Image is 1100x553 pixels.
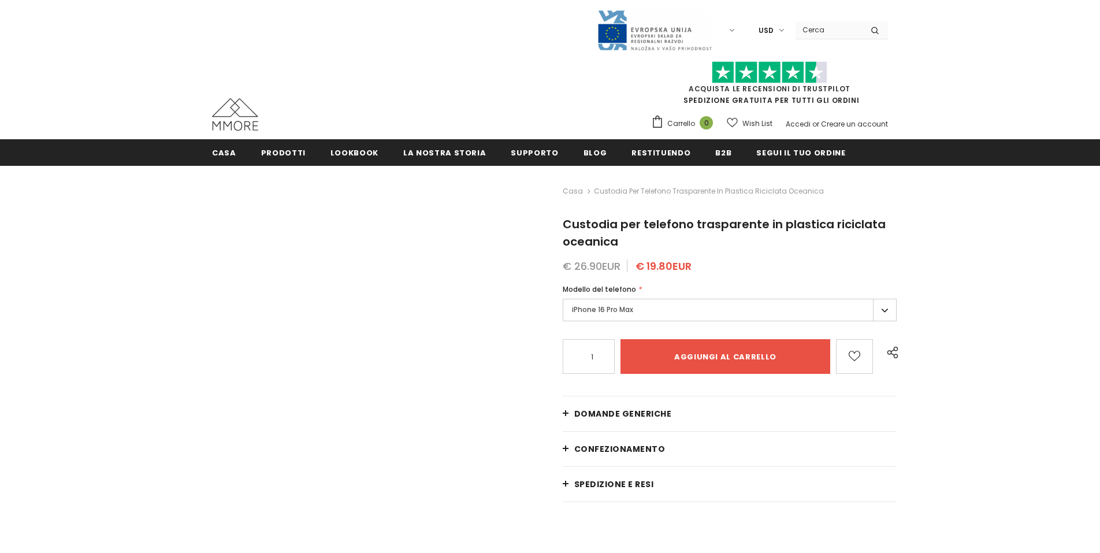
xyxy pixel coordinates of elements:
[712,61,827,84] img: Fidati di Pilot Stars
[574,443,666,455] span: CONFEZIONAMENTO
[511,147,558,158] span: supporto
[574,408,672,420] span: Domande generiche
[620,339,830,374] input: Aggiungi al carrello
[636,259,692,273] span: € 19.80EUR
[715,147,731,158] span: B2B
[700,116,713,129] span: 0
[403,147,486,158] span: La nostra storia
[563,299,897,321] label: iPhone 16 Pro Max
[594,184,824,198] span: Custodia per telefono trasparente in plastica riciclata oceanica
[212,98,258,131] img: Casi MMORE
[667,118,695,129] span: Carrello
[563,216,886,250] span: Custodia per telefono trasparente in plastica riciclata oceanica
[563,396,897,431] a: Domande generiche
[563,184,583,198] a: Casa
[584,139,607,165] a: Blog
[756,139,845,165] a: Segui il tuo ordine
[403,139,486,165] a: La nostra storia
[563,432,897,466] a: CONFEZIONAMENTO
[631,147,690,158] span: Restituendo
[563,259,620,273] span: € 26.90EUR
[511,139,558,165] a: supporto
[563,467,897,502] a: Spedizione e resi
[574,478,654,490] span: Spedizione e resi
[759,25,774,36] span: USD
[330,147,378,158] span: Lookbook
[631,139,690,165] a: Restituendo
[330,139,378,165] a: Lookbook
[651,115,719,132] a: Carrello 0
[651,66,888,105] span: SPEDIZIONE GRATUITA PER TUTTI GLI ORDINI
[597,9,712,51] img: Javni Razpis
[212,147,236,158] span: Casa
[742,118,772,129] span: Wish List
[821,119,888,129] a: Creare un account
[786,119,811,129] a: Accedi
[812,119,819,129] span: or
[584,147,607,158] span: Blog
[756,147,845,158] span: Segui il tuo ordine
[597,25,712,35] a: Javni Razpis
[727,113,772,133] a: Wish List
[796,21,862,38] input: Search Site
[261,139,306,165] a: Prodotti
[261,147,306,158] span: Prodotti
[212,139,236,165] a: Casa
[563,284,636,294] span: Modello del telefono
[689,84,850,94] a: Acquista le recensioni di TrustPilot
[715,139,731,165] a: B2B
